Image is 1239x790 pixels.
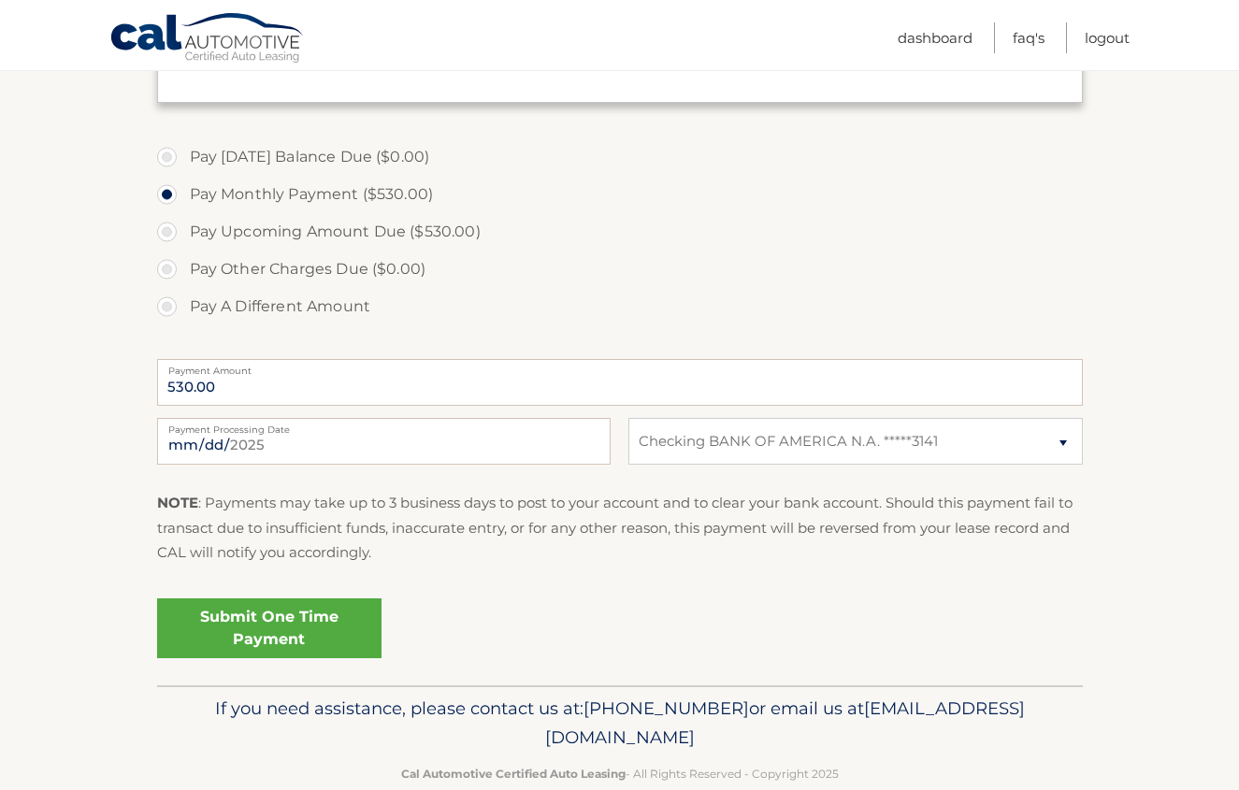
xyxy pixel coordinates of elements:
[157,176,1083,213] label: Pay Monthly Payment ($530.00)
[157,138,1083,176] label: Pay [DATE] Balance Due ($0.00)
[157,359,1083,406] input: Payment Amount
[1085,22,1130,53] a: Logout
[157,418,611,433] label: Payment Processing Date
[157,213,1083,251] label: Pay Upcoming Amount Due ($530.00)
[157,359,1083,374] label: Payment Amount
[157,494,198,511] strong: NOTE
[1013,22,1045,53] a: FAQ's
[157,491,1083,565] p: : Payments may take up to 3 business days to post to your account and to clear your bank account....
[157,598,382,658] a: Submit One Time Payment
[157,288,1083,325] label: Pay A Different Amount
[169,694,1071,754] p: If you need assistance, please contact us at: or email us at
[583,697,749,719] span: [PHONE_NUMBER]
[401,767,626,781] strong: Cal Automotive Certified Auto Leasing
[169,764,1071,783] p: - All Rights Reserved - Copyright 2025
[157,251,1083,288] label: Pay Other Charges Due ($0.00)
[109,12,306,66] a: Cal Automotive
[898,22,972,53] a: Dashboard
[157,418,611,465] input: Payment Date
